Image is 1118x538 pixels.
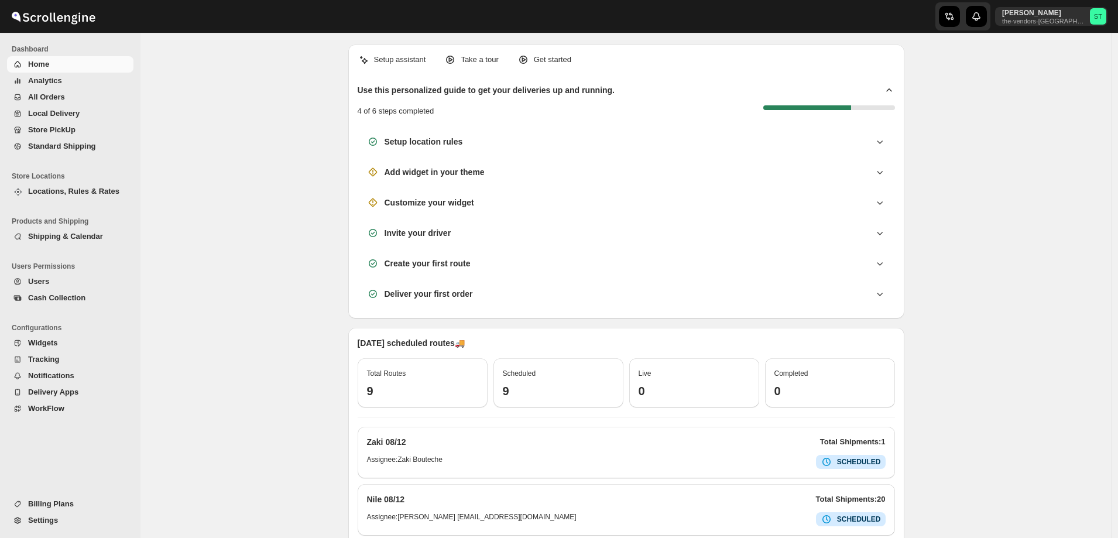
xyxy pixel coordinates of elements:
[1002,8,1085,18] p: [PERSON_NAME]
[7,290,133,306] button: Cash Collection
[1002,18,1085,25] p: the-vendors-[GEOGRAPHIC_DATA]
[995,7,1107,26] button: User menu
[28,388,78,396] span: Delivery Apps
[28,355,59,364] span: Tracking
[358,105,434,117] p: 4 of 6 steps completed
[7,384,133,400] button: Delivery Apps
[28,371,74,380] span: Notifications
[1090,8,1106,25] span: Simcha Trieger
[837,515,881,523] b: SCHEDULED
[358,337,895,349] p: [DATE] scheduled routes 🚚
[28,338,57,347] span: Widgets
[7,73,133,89] button: Analytics
[28,76,62,85] span: Analytics
[7,368,133,384] button: Notifications
[28,499,74,508] span: Billing Plans
[461,54,498,66] p: Take a tour
[503,369,536,378] span: Scheduled
[12,217,135,226] span: Products and Shipping
[7,496,133,512] button: Billing Plans
[7,183,133,200] button: Locations, Rules & Rates
[28,142,96,150] span: Standard Shipping
[503,384,614,398] h3: 9
[28,293,85,302] span: Cash Collection
[28,92,65,101] span: All Orders
[12,172,135,181] span: Store Locations
[28,187,119,196] span: Locations, Rules & Rates
[28,516,58,525] span: Settings
[7,89,133,105] button: All Orders
[12,262,135,271] span: Users Permissions
[367,436,406,448] h2: Zaki 08/12
[534,54,571,66] p: Get started
[374,54,426,66] p: Setup assistant
[367,384,478,398] h3: 9
[774,384,886,398] h3: 0
[820,436,886,448] p: Total Shipments: 1
[28,404,64,413] span: WorkFlow
[7,228,133,245] button: Shipping & Calendar
[816,494,886,505] p: Total Shipments: 20
[28,125,76,134] span: Store PickUp
[7,512,133,529] button: Settings
[7,335,133,351] button: Widgets
[367,369,406,378] span: Total Routes
[367,455,443,469] h6: Assignee: Zaki Bouteche
[639,384,750,398] h3: 0
[12,44,135,54] span: Dashboard
[358,84,615,96] h2: Use this personalized guide to get your deliveries up and running.
[385,227,451,239] h3: Invite your driver
[12,323,135,333] span: Configurations
[9,2,97,31] img: ScrollEngine
[774,369,808,378] span: Completed
[385,136,463,148] h3: Setup location rules
[367,512,577,526] h6: Assignee: [PERSON_NAME] [EMAIL_ADDRESS][DOMAIN_NAME]
[385,258,471,269] h3: Create your first route
[28,232,103,241] span: Shipping & Calendar
[385,288,473,300] h3: Deliver your first order
[837,458,881,466] b: SCHEDULED
[1094,13,1102,20] text: ST
[28,277,49,286] span: Users
[28,109,80,118] span: Local Delivery
[7,351,133,368] button: Tracking
[7,273,133,290] button: Users
[639,369,651,378] span: Live
[28,60,49,68] span: Home
[385,197,474,208] h3: Customize your widget
[367,494,405,505] h2: Nile 08/12
[385,166,485,178] h3: Add widget in your theme
[7,400,133,417] button: WorkFlow
[7,56,133,73] button: Home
